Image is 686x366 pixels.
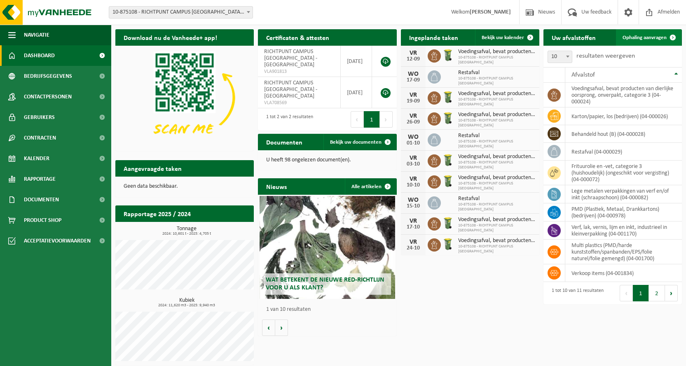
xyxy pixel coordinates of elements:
button: 1 [364,111,380,128]
div: WO [405,134,421,140]
span: 10-875108 - RICHTPUNT CAMPUS [GEOGRAPHIC_DATA] [458,160,535,170]
div: VR [405,155,421,161]
div: VR [405,176,421,182]
span: Gebruikers [24,107,55,128]
h2: Uw afvalstoffen [543,29,604,45]
span: 10 [548,51,572,63]
span: Voedingsafval, bevat producten van dierlijke oorsprong, onverpakt, categorie 3 [458,154,535,160]
div: 01-10 [405,140,421,146]
div: 1 tot 10 van 11 resultaten [548,284,604,302]
a: Ophaling aanvragen [616,29,681,46]
img: WB-0140-HPE-GN-50 [441,48,455,62]
div: 17-09 [405,77,421,83]
h2: Rapportage 2025 / 2024 [115,205,199,221]
p: Geen data beschikbaar. [124,184,246,189]
td: multi plastics (PMD/harde kunststoffen/spanbanden/EPS/folie naturel/folie gemengd) (04-001700) [565,240,682,264]
span: Rapportage [24,169,56,189]
td: verkoop items (04-001834) [565,264,682,282]
button: Next [665,285,678,301]
h2: Ingeplande taken [401,29,466,45]
td: frituurolie en -vet, categorie 3 (huishoudelijk) (ongeschikt voor vergisting) (04-000072) [565,161,682,185]
button: Previous [620,285,633,301]
button: Previous [351,111,364,128]
span: Voedingsafval, bevat producten van dierlijke oorsprong, onverpakt, categorie 3 [458,91,535,97]
td: lege metalen verpakkingen van verf en/of inkt (schraapschoon) (04-000082) [565,185,682,203]
span: 10-875108 - RICHTPUNT CAMPUS BUGGENHOUT - BUGGENHOUT [109,7,253,18]
span: Voedingsafval, bevat producten van dierlijke oorsprong, onverpakt, categorie 3 [458,175,535,181]
button: 1 [633,285,649,301]
span: Wat betekent de nieuwe RED-richtlijn voor u als klant? [266,277,384,291]
p: U heeft 98 ongelezen document(en). [266,157,388,163]
td: verf, lak, vernis, lijm en inkt, industrieel in kleinverpakking (04-001170) [565,221,682,240]
div: 26-09 [405,119,421,125]
span: 10-875108 - RICHTPUNT CAMPUS [GEOGRAPHIC_DATA] [458,76,535,86]
td: PMD (Plastiek, Metaal, Drankkartons) (bedrijven) (04-000978) [565,203,682,221]
span: Navigatie [24,25,49,45]
span: Restafval [458,133,535,139]
span: RICHTPUNT CAMPUS [GEOGRAPHIC_DATA] - [GEOGRAPHIC_DATA] [264,49,317,68]
span: 10-875108 - RICHTPUNT CAMPUS [GEOGRAPHIC_DATA] [458,97,535,107]
h3: Tonnage [119,226,254,236]
label: resultaten weergeven [576,53,635,59]
img: WB-0140-HPE-GN-50 [441,216,455,230]
div: 03-10 [405,161,421,167]
span: Voedingsafval, bevat producten van dierlijke oorsprong, onverpakt, categorie 3 [458,49,535,55]
h3: Kubiek [119,298,254,308]
span: Restafval [458,196,535,202]
h2: Nieuws [258,178,295,194]
span: VLA708569 [264,100,334,106]
span: 10-875108 - RICHTPUNT CAMPUS [GEOGRAPHIC_DATA] [458,139,535,149]
span: Bedrijfsgegevens [24,66,72,86]
img: WB-0140-HPE-GN-50 [441,90,455,104]
span: 10-875108 - RICHTPUNT CAMPUS BUGGENHOUT - BUGGENHOUT [109,6,253,19]
span: Contactpersonen [24,86,72,107]
button: Next [380,111,393,128]
td: restafval (04-000029) [565,143,682,161]
h2: Download nu de Vanheede+ app! [115,29,225,45]
span: Bekijk uw documenten [330,140,382,145]
span: 2024: 10,601 t - 2025: 4,705 t [119,232,254,236]
div: VR [405,92,421,98]
span: Dashboard [24,45,55,66]
img: Download de VHEPlus App [115,46,254,149]
span: Kalender [24,148,49,169]
div: 12-09 [405,56,421,62]
div: 1 tot 2 van 2 resultaten [262,110,313,128]
div: VR [405,218,421,224]
span: 10-875108 - RICHTPUNT CAMPUS [GEOGRAPHIC_DATA] [458,55,535,65]
td: voedingsafval, bevat producten van dierlijke oorsprong, onverpakt, categorie 3 (04-000024) [565,83,682,107]
h2: Certificaten & attesten [258,29,337,45]
button: Volgende [275,319,288,336]
a: Bekijk rapportage [192,221,253,238]
span: 10-875108 - RICHTPUNT CAMPUS [GEOGRAPHIC_DATA] [458,223,535,233]
button: 2 [649,285,665,301]
div: WO [405,197,421,203]
h2: Aangevraagde taken [115,160,190,176]
div: 24-10 [405,245,421,251]
h2: Documenten [258,134,311,150]
span: Product Shop [24,210,61,231]
img: WB-0140-HPE-GN-50 [441,237,455,251]
span: Restafval [458,70,535,76]
img: WB-0140-HPE-GN-50 [441,153,455,167]
span: 2024: 11,620 m3 - 2025: 9,940 m3 [119,303,254,308]
span: Documenten [24,189,59,210]
span: 10-875108 - RICHTPUNT CAMPUS [GEOGRAPHIC_DATA] [458,202,535,212]
div: VR [405,239,421,245]
span: 10-875108 - RICHTPUNT CAMPUS [GEOGRAPHIC_DATA] [458,181,535,191]
span: Afvalstof [571,72,595,78]
span: VLA901813 [264,68,334,75]
strong: [PERSON_NAME] [470,9,511,15]
button: Vorige [262,319,275,336]
img: WB-0140-HPE-GN-50 [441,111,455,125]
div: VR [405,50,421,56]
div: 17-10 [405,224,421,230]
span: Bekijk uw kalender [482,35,524,40]
span: Ophaling aanvragen [623,35,667,40]
div: 10-10 [405,182,421,188]
div: 19-09 [405,98,421,104]
a: Bekijk uw kalender [475,29,538,46]
span: Voedingsafval, bevat producten van dierlijke oorsprong, onverpakt, categorie 3 [458,238,535,244]
span: Acceptatievoorwaarden [24,231,91,251]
